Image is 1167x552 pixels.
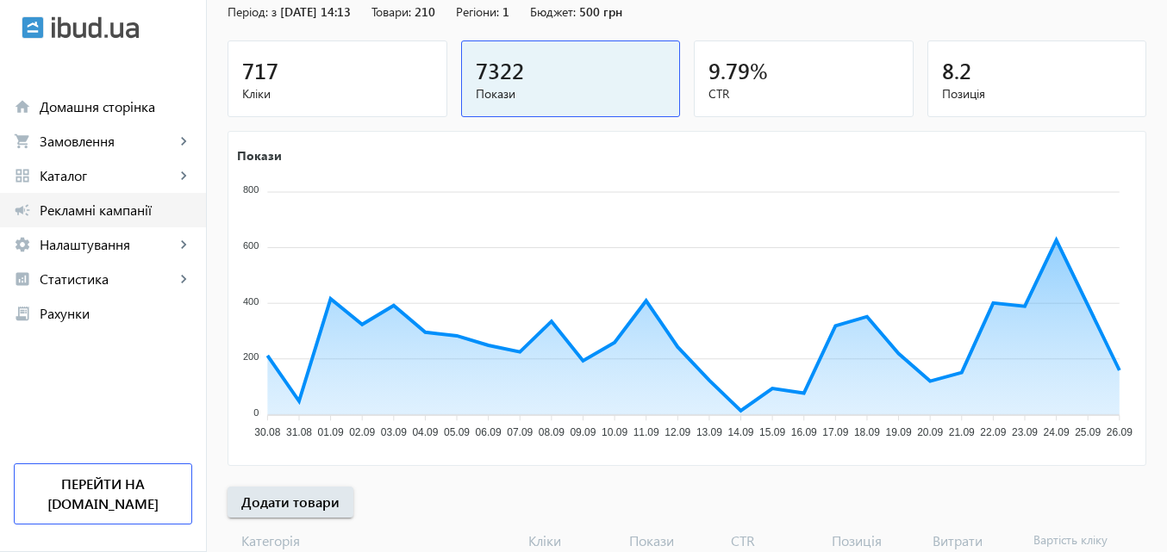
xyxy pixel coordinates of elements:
mat-icon: home [14,98,31,115]
mat-icon: keyboard_arrow_right [175,167,192,184]
span: Регіони: [456,3,499,20]
text: Покази [237,146,282,163]
span: 7322 [476,56,524,84]
span: Вартість кліку [1027,531,1127,550]
span: Кліки [521,531,622,550]
span: Додати товари [241,493,340,512]
tspan: 01.09 [318,426,344,438]
span: CTR [724,531,825,550]
tspan: 22.09 [980,426,1006,438]
tspan: 26.09 [1107,426,1133,438]
tspan: 800 [243,184,259,195]
tspan: 06.09 [476,426,502,438]
span: Замовлення [40,133,175,150]
tspan: 25.09 [1075,426,1101,438]
mat-icon: keyboard_arrow_right [175,270,192,288]
tspan: 05.09 [444,426,470,438]
span: Період: з [228,3,277,20]
span: 500 грн [579,3,622,20]
tspan: 19.09 [886,426,912,438]
tspan: 13.09 [696,426,722,438]
span: CTR [708,85,899,102]
img: ibud_text.svg [52,16,139,39]
tspan: 07.09 [507,426,533,438]
mat-icon: shopping_cart [14,133,31,150]
span: Рахунки [40,305,192,322]
mat-icon: campaign [14,202,31,219]
span: Покази [622,531,723,550]
span: Товари: [371,3,411,20]
tspan: 14.09 [727,426,753,438]
button: Додати товари [228,487,353,518]
span: 8.2 [942,56,971,84]
span: 9.79 [708,56,750,84]
tspan: 15.09 [759,426,785,438]
mat-icon: keyboard_arrow_right [175,236,192,253]
tspan: 16.09 [791,426,817,438]
span: Категорія [228,531,521,550]
mat-icon: keyboard_arrow_right [175,133,192,150]
span: Каталог [40,167,175,184]
span: Кліки [242,85,433,102]
tspan: 09.09 [570,426,596,438]
tspan: 03.09 [381,426,407,438]
span: % [750,56,768,84]
tspan: 04.09 [412,426,438,438]
span: 210 [415,3,435,20]
tspan: 10.09 [602,426,627,438]
span: Позиція [942,85,1133,102]
tspan: 23.09 [1012,426,1038,438]
span: Витрати [926,531,1027,550]
span: 1 [502,3,509,20]
mat-icon: settings [14,236,31,253]
tspan: 12.09 [665,426,690,438]
span: Покази [476,85,666,102]
span: Налаштування [40,236,175,253]
span: Позиція [825,531,926,550]
span: [DATE] 14:13 [280,3,351,20]
tspan: 400 [243,296,259,307]
mat-icon: grid_view [14,167,31,184]
tspan: 0 [253,407,259,418]
span: Статистика [40,270,175,288]
span: Рекламні кампанії [40,202,192,219]
tspan: 24.09 [1044,426,1070,438]
img: ibud.svg [22,16,44,39]
tspan: 18.09 [854,426,880,438]
tspan: 30.08 [254,426,280,438]
tspan: 17.09 [822,426,848,438]
span: 717 [242,56,278,84]
tspan: 200 [243,351,259,362]
span: Бюджет: [530,3,576,20]
tspan: 02.09 [349,426,375,438]
tspan: 11.09 [633,426,659,438]
tspan: 20.09 [917,426,943,438]
a: Перейти на [DOMAIN_NAME] [14,463,192,524]
tspan: 600 [243,240,259,251]
mat-icon: analytics [14,270,31,288]
tspan: 21.09 [949,426,975,438]
tspan: 08.09 [539,426,565,438]
span: Домашня сторінка [40,98,192,115]
mat-icon: receipt_long [14,305,31,322]
tspan: 31.08 [286,426,312,438]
